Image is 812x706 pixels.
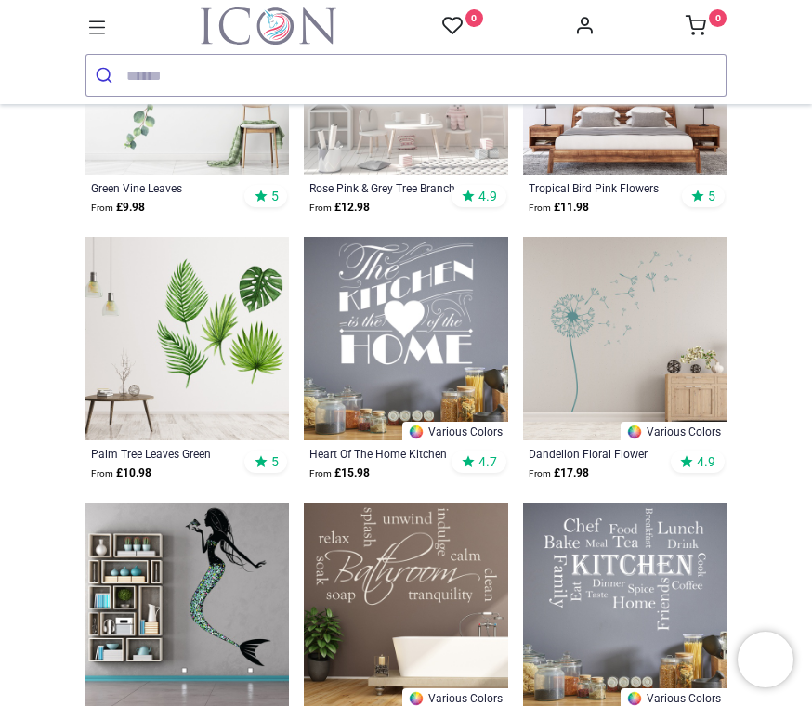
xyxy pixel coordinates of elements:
img: Dandelion Floral Flower Wall Sticker [523,237,727,440]
a: Dandelion Floral Flower [529,446,683,461]
strong: £ 17.98 [529,464,589,482]
img: Color Wheel [408,424,425,440]
iframe: Brevo live chat [738,632,793,687]
img: Bathroom Words Relax Soak Unwind Wall Sticker [304,503,507,706]
a: Account Info [574,20,595,35]
span: From [91,468,113,478]
button: Submit [86,55,126,96]
a: Green Vine Leaves Watercolour [91,180,245,195]
span: From [309,468,332,478]
a: Various Colors [621,422,727,440]
a: 0 [686,20,727,35]
span: From [529,468,551,478]
strong: £ 12.98 [309,199,370,216]
strong: £ 10.98 [91,464,151,482]
strong: £ 9.98 [91,199,145,216]
img: Heart Of The Home Kitchen Quote Wall Sticker [304,237,507,440]
sup: 0 [709,9,727,27]
span: 4.9 [697,453,715,470]
a: Various Colors [402,422,508,440]
img: Color Wheel [626,424,643,440]
span: 5 [271,188,279,204]
span: 4.7 [478,453,497,470]
sup: 0 [465,9,483,27]
span: From [91,203,113,213]
strong: £ 15.98 [309,464,370,482]
span: From [529,203,551,213]
strong: £ 11.98 [529,199,589,216]
img: Fairytale Mermaid Wall Sticker - Mod9 [85,503,289,706]
img: Kitchen Words Kitchen Quote Wall Sticker [523,503,727,706]
span: From [309,203,332,213]
a: 0 [442,15,483,38]
a: Heart Of The Home Kitchen Quote [309,446,464,461]
img: Palm Tree Leaves Green Plants Wall Sticker Set [85,237,289,440]
a: Rose Pink & Grey Tree Branch [309,180,464,195]
a: Tropical Bird Pink Flowers [529,180,683,195]
span: 5 [271,453,279,470]
span: 4.9 [478,188,497,204]
a: Palm Tree Leaves Green Plants Set [91,446,245,461]
span: 5 [708,188,715,204]
img: Icon Wall Stickers [201,7,336,45]
a: Logo of Icon Wall Stickers [201,7,336,45]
